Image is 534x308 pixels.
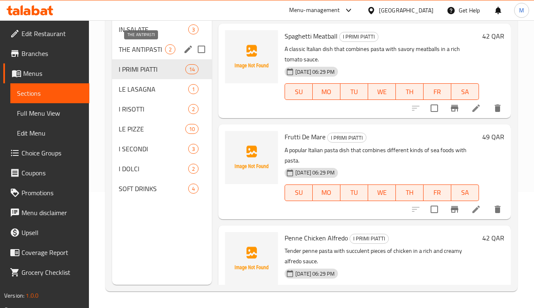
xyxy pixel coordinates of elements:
[371,86,393,98] span: WE
[185,124,199,134] div: items
[112,179,212,199] div: SOFT DRINKS4
[188,24,199,34] div: items
[344,86,365,98] span: TU
[471,103,481,113] a: Edit menu item
[426,201,443,218] span: Select to update
[340,83,368,100] button: TU
[112,79,212,99] div: LE LASAGNA1
[119,44,165,54] span: THE ANTIPASTI
[3,203,89,223] a: Menu disclaimer
[22,29,83,39] span: Edit Restaurant
[185,64,199,74] div: items
[189,26,198,34] span: 3
[22,208,83,218] span: Menu disclaimer
[285,30,338,42] span: Spaghetti Meatball
[119,84,188,94] div: LE LASAGNA
[285,246,479,267] p: Tender penne pasta with succulent pieces of chicken in a rich and creamy alfredo sauce.
[119,24,188,34] span: IN SALATE
[17,88,83,98] span: Sections
[3,163,89,183] a: Coupons
[112,99,212,119] div: I RISOTTI2
[3,143,89,163] a: Choice Groups
[112,119,212,139] div: LE PIZZE10
[112,19,212,39] div: IN SALATE3
[22,188,83,198] span: Promotions
[396,83,424,100] button: TH
[188,84,199,94] div: items
[22,49,83,58] span: Branches
[292,68,338,76] span: [DATE] 06:29 PM
[26,290,38,301] span: 1.0.0
[344,187,365,199] span: TU
[225,30,278,83] img: Spaghetti Meatball
[112,139,212,159] div: I SECONDI3
[119,184,188,194] div: SOFT DRINKS
[3,44,89,63] a: Branches
[285,145,479,166] p: A popular Italian pasta dish that combines different kinds of sea foods with pasta.
[288,86,309,98] span: SU
[119,104,188,114] span: I RISOTTI
[451,184,479,201] button: SA
[427,187,448,199] span: FR
[285,131,326,143] span: Frutti De Mare
[188,184,199,194] div: items
[368,83,396,100] button: WE
[313,184,340,201] button: MO
[371,187,393,199] span: WE
[339,32,378,42] div: I PRIMI PIATTI
[451,83,479,100] button: SA
[119,164,188,174] span: I DOLCI
[285,232,348,244] span: Penne Chicken Alfredo
[350,234,388,243] span: I PRIMI PIATTI
[189,185,198,193] span: 4
[3,223,89,243] a: Upsell
[316,187,337,199] span: MO
[3,243,89,262] a: Coverage Report
[112,159,212,179] div: I DOLCI2
[368,184,396,201] button: WE
[165,46,175,53] span: 2
[399,86,420,98] span: TH
[10,103,89,123] a: Full Menu View
[119,124,185,134] span: LE PIZZE
[285,44,479,65] p: A classic Italian dish that combines pasta with savory meatballs in a rich tomato sauce.
[22,148,83,158] span: Choice Groups
[379,6,433,15] div: [GEOGRAPHIC_DATA]
[328,133,366,143] span: I PRIMI PIATTI
[288,187,309,199] span: SU
[22,267,83,277] span: Grocery Checklist
[225,131,278,184] img: Frutti De Mare
[471,204,481,214] a: Edit menu item
[340,184,368,201] button: TU
[316,86,337,98] span: MO
[4,290,24,301] span: Version:
[189,165,198,173] span: 2
[22,247,83,257] span: Coverage Report
[188,144,199,154] div: items
[292,270,338,278] span: [DATE] 06:29 PM
[188,164,199,174] div: items
[396,184,424,201] button: TH
[285,83,313,100] button: SU
[112,39,212,59] div: THE ANTIPASTI2edit
[22,168,83,178] span: Coupons
[3,183,89,203] a: Promotions
[482,232,504,244] h6: 42 QAR
[225,232,278,285] img: Penne Chicken Alfredo
[424,184,451,201] button: FR
[445,199,465,219] button: Branch-specific-item
[119,64,185,74] span: I PRIMI PIATTI
[313,83,340,100] button: MO
[3,262,89,282] a: Grocery Checklist
[399,187,420,199] span: TH
[445,98,465,118] button: Branch-specific-item
[424,83,451,100] button: FR
[10,123,89,143] a: Edit Menu
[426,99,443,117] span: Select to update
[189,105,198,113] span: 2
[119,144,188,154] div: I SECONDI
